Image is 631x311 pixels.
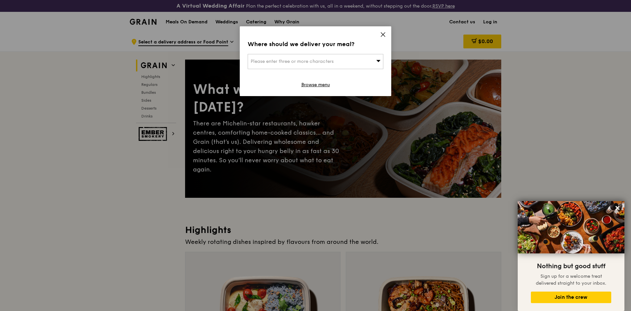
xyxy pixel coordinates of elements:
img: DSC07876-Edit02-Large.jpeg [518,201,624,253]
button: Close [612,203,623,213]
button: Join the crew [531,292,611,303]
span: Please enter three or more characters [251,59,334,64]
div: Where should we deliver your meal? [248,39,383,49]
span: Sign up for a welcome treat delivered straight to your inbox. [536,273,606,286]
a: Browse menu [301,82,330,88]
span: Nothing but good stuff [537,262,605,270]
